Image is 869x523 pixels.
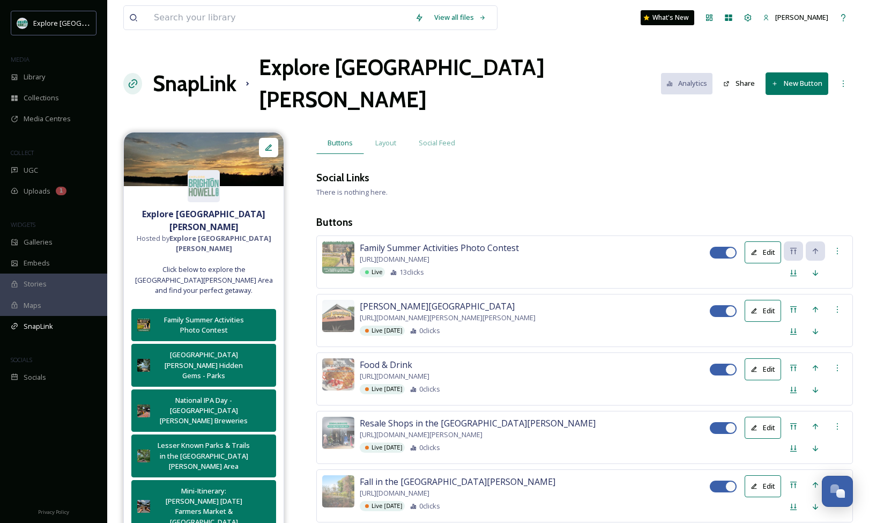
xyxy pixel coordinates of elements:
h1: Explore [GEOGRAPHIC_DATA][PERSON_NAME] [259,51,661,116]
img: a4640c85-7424-4525-9bb0-11fce293a3a6.jpg [137,450,150,462]
div: Lesser Known Parks & Trails in the [GEOGRAPHIC_DATA][PERSON_NAME] Area [155,440,252,472]
span: [PERSON_NAME] [775,12,828,22]
button: Edit [745,358,781,380]
span: Socials [24,372,46,382]
img: 1a36001f-5522-4d48-a417-bd9d475dc4a5.jpg [137,359,150,372]
span: Embeds [24,258,50,268]
span: Media Centres [24,114,71,124]
img: 530110d9-099a-47c6-b3c2-d11fc36d7865.jpg [137,319,150,332]
span: COLLECT [11,149,34,157]
span: Collections [24,93,59,103]
span: 0 clicks [419,443,440,453]
button: Family Summer Activities Photo Contest [131,309,276,341]
span: Social Feed [419,138,455,148]
div: Live [DATE] [360,326,405,336]
img: 67e7af72-b6c8-455a-acf8-98e6fe1b68aa.avif [17,18,28,28]
strong: Explore [GEOGRAPHIC_DATA][PERSON_NAME] [169,233,271,253]
a: What's New [641,10,694,25]
span: Uploads [24,186,50,196]
div: Live [DATE] [360,384,405,394]
span: 13 clicks [399,267,424,277]
span: [URL][DOMAIN_NAME] [360,371,429,381]
span: Food & Drink [360,358,412,371]
img: 94c66c68-a913-4232-9322-9b357f2a28ba.jpg [322,358,354,391]
button: Edit [745,475,781,497]
button: Edit [745,300,781,322]
img: 5fd5e9c9-c3af-461d-a0b2-f13306500ac5.jpg [322,300,354,332]
span: [PERSON_NAME][GEOGRAPHIC_DATA] [360,300,515,313]
div: Live [DATE] [360,501,405,511]
span: Galleries [24,237,53,247]
a: Analytics [661,73,718,94]
img: ec25abca-a21d-4a1c-a281-32fdf668132d.jpg [322,475,354,507]
span: Privacy Policy [38,509,69,515]
span: There is nothing here. [316,187,388,197]
span: Family Summer Activities Photo Contest [360,241,519,254]
span: Stories [24,279,47,289]
h3: Social Links [316,170,369,186]
span: Fall in the [GEOGRAPHIC_DATA][PERSON_NAME] [360,475,555,488]
span: 0 clicks [419,501,440,511]
img: %2540trevapeach%25203.png [124,132,284,186]
span: Explore [GEOGRAPHIC_DATA][PERSON_NAME] [33,18,181,28]
span: 0 clicks [419,326,440,336]
span: Hosted by [129,233,278,254]
span: [URL][DOMAIN_NAME][PERSON_NAME] [360,430,482,440]
span: Library [24,72,45,82]
div: [GEOGRAPHIC_DATA][PERSON_NAME] Hidden Gems - Parks [155,350,252,381]
a: View all files [429,7,492,28]
a: Privacy Policy [38,505,69,518]
div: National IPA Day - [GEOGRAPHIC_DATA][PERSON_NAME] Breweries [155,395,252,426]
img: 9c2f3f3e-11fb-4a41-a41f-4bf17ef1fdfc.jpg [322,417,354,449]
span: SOCIALS [11,356,32,364]
span: [URL][DOMAIN_NAME][PERSON_NAME][PERSON_NAME] [360,313,536,323]
span: UGC [24,165,38,175]
span: Click below to explore the [GEOGRAPHIC_DATA][PERSON_NAME] Area and find your perfect getaway. [129,264,278,296]
img: 780d2fcb-ceba-43ce-86e3-0cb6ea6e546a.jpg [137,404,150,417]
div: 1 [56,187,66,195]
img: 530110d9-099a-47c6-b3c2-d11fc36d7865.jpg [322,241,354,274]
button: Edit [745,241,781,263]
div: Live [360,267,385,277]
button: Share [718,73,760,94]
button: New Button [766,72,828,94]
img: 67e7af72-b6c8-455a-acf8-98e6fe1b68aa.avif [188,170,220,202]
span: Layout [375,138,396,148]
button: [GEOGRAPHIC_DATA][PERSON_NAME] Hidden Gems - Parks [131,344,276,387]
span: 0 clicks [419,384,440,394]
span: [URL][DOMAIN_NAME] [360,488,429,498]
h3: Buttons [316,215,853,230]
a: [PERSON_NAME] [757,7,834,28]
a: SnapLink [153,68,236,100]
button: Lesser Known Parks & Trails in the [GEOGRAPHIC_DATA][PERSON_NAME] Area [131,434,276,477]
strong: Explore [GEOGRAPHIC_DATA][PERSON_NAME] [142,208,265,233]
span: MEDIA [11,55,29,63]
div: Live [DATE] [360,443,405,453]
span: Maps [24,300,41,311]
button: Open Chat [822,476,853,507]
span: SnapLink [24,321,53,332]
button: National IPA Day - [GEOGRAPHIC_DATA][PERSON_NAME] Breweries [131,389,276,432]
span: Buttons [328,138,353,148]
button: Analytics [661,73,713,94]
span: Resale Shops in the [GEOGRAPHIC_DATA][PERSON_NAME] [360,417,596,430]
img: 62044cd4-f202-44cd-aa22-db3459cd86d8.jpg [137,500,150,513]
span: WIDGETS [11,220,35,229]
div: Family Summer Activities Photo Contest [155,315,252,335]
input: Search your library [148,6,410,30]
button: Edit [745,417,781,439]
span: [URL][DOMAIN_NAME] [360,254,429,264]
